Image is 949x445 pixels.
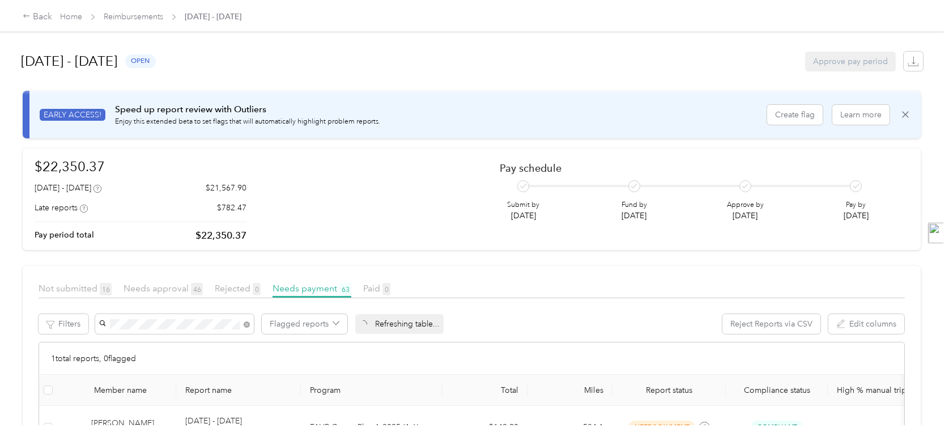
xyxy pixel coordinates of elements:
a: Reimbursements [104,12,163,22]
span: 46 [191,283,203,295]
span: Rejected [215,283,261,294]
p: [DATE] [844,210,869,222]
th: Program [301,375,442,406]
th: Report name [176,375,301,406]
p: FAVR Group Plan A 2025 (1-6) [310,421,433,434]
p: $22,350.37 [195,228,246,243]
span: Compliance status [735,385,819,395]
div: Refreshing table... [355,314,444,334]
div: [DATE] - [DATE] [35,182,101,194]
th: Member name [57,375,176,406]
div: Member name [94,385,167,395]
p: Pay period total [35,229,94,241]
button: Reject Reports via CSV [722,314,820,334]
p: Pay by [844,200,869,210]
div: Late reports [35,202,88,214]
div: Back [23,10,52,24]
span: open [125,54,156,67]
p: [DATE] [507,210,539,222]
span: 0 [382,283,390,295]
p: Approve by [727,200,764,210]
h1: $22,350.37 [35,156,246,176]
span: Needs payment [273,283,351,294]
span: 16 [100,283,112,295]
div: Miles [537,385,603,395]
span: EARLY ACCESS! [40,109,105,121]
p: $782.47 [217,202,246,214]
p: [DATE] - [DATE] [185,415,242,427]
span: 0 [253,283,261,295]
p: $21,567.90 [206,182,246,194]
span: Paid [363,283,390,294]
h1: [DATE] - [DATE] [21,48,117,75]
span: Needs approval [124,283,203,294]
h2: Pay schedule [500,162,890,174]
img: toggle-logo.svg [929,223,949,243]
span: Report status [622,385,717,395]
button: Edit columns [828,314,904,334]
p: [DATE] [727,210,764,222]
button: Flagged reports [262,314,347,334]
p: [DATE] [622,210,647,222]
p: Enjoy this extended beta to set flags that will automatically highlight problem reports. [115,117,380,127]
div: 1 total reports, 0 flagged [39,342,904,375]
button: Create flag [767,105,823,125]
iframe: Everlance-gr Chat Button Frame [886,382,949,445]
span: Compliant [751,421,803,434]
p: Fund by [622,200,647,210]
a: Home [60,12,82,22]
span: needs payment [628,421,695,434]
span: 63 [339,283,351,295]
span: [DATE] - [DATE] [185,11,241,23]
button: Filters [39,314,88,334]
p: Submit by [507,200,539,210]
div: Total [452,385,518,395]
p: High % manual trips [837,385,922,395]
div: [PERSON_NAME] [91,417,167,437]
span: Not submitted [39,283,112,294]
p: Speed up report review with Outliers [115,103,380,117]
button: Learn more [832,105,890,125]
